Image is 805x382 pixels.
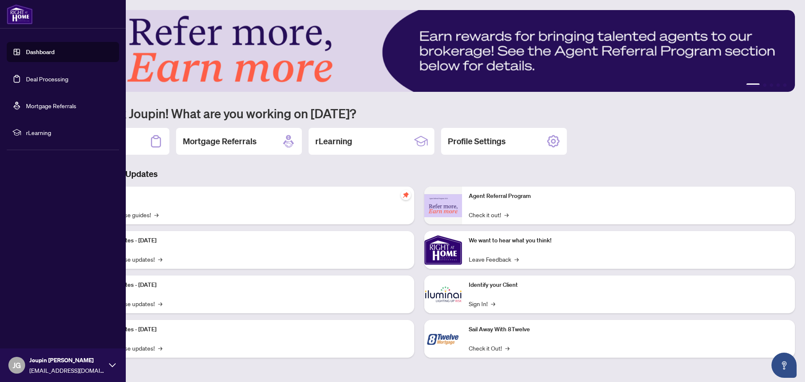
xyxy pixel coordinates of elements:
[448,135,506,147] h2: Profile Settings
[505,343,509,353] span: →
[783,83,787,87] button: 5
[13,359,21,371] span: JG
[183,135,257,147] h2: Mortgage Referrals
[491,299,495,308] span: →
[44,105,795,121] h1: Welcome back Joupin! What are you working on [DATE]?
[424,194,462,217] img: Agent Referral Program
[469,236,788,245] p: We want to hear what you think!
[771,353,797,378] button: Open asap
[424,275,462,313] img: Identify your Client
[88,325,408,334] p: Platform Updates - [DATE]
[158,255,162,264] span: →
[158,343,162,353] span: →
[469,192,788,201] p: Agent Referral Program
[26,102,76,109] a: Mortgage Referrals
[401,190,411,200] span: pushpin
[88,281,408,290] p: Platform Updates - [DATE]
[29,356,105,365] span: Joupin [PERSON_NAME]
[26,128,113,137] span: rLearning
[469,325,788,334] p: Sail Away With 8Twelve
[88,192,408,201] p: Self-Help
[154,210,158,219] span: →
[29,366,105,375] span: [EMAIL_ADDRESS][DOMAIN_NAME]
[424,231,462,269] img: We want to hear what you think!
[315,135,352,147] h2: rLearning
[44,168,795,180] h3: Brokerage & Industry Updates
[7,4,33,24] img: logo
[770,83,773,87] button: 3
[158,299,162,308] span: →
[44,10,795,92] img: Slide 0
[88,236,408,245] p: Platform Updates - [DATE]
[26,48,55,56] a: Dashboard
[26,75,68,83] a: Deal Processing
[776,83,780,87] button: 4
[504,210,509,219] span: →
[469,343,509,353] a: Check it Out!→
[469,255,519,264] a: Leave Feedback→
[746,83,760,87] button: 1
[469,299,495,308] a: Sign In!→
[763,83,766,87] button: 2
[469,281,788,290] p: Identify your Client
[514,255,519,264] span: →
[424,320,462,358] img: Sail Away With 8Twelve
[469,210,509,219] a: Check it out!→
